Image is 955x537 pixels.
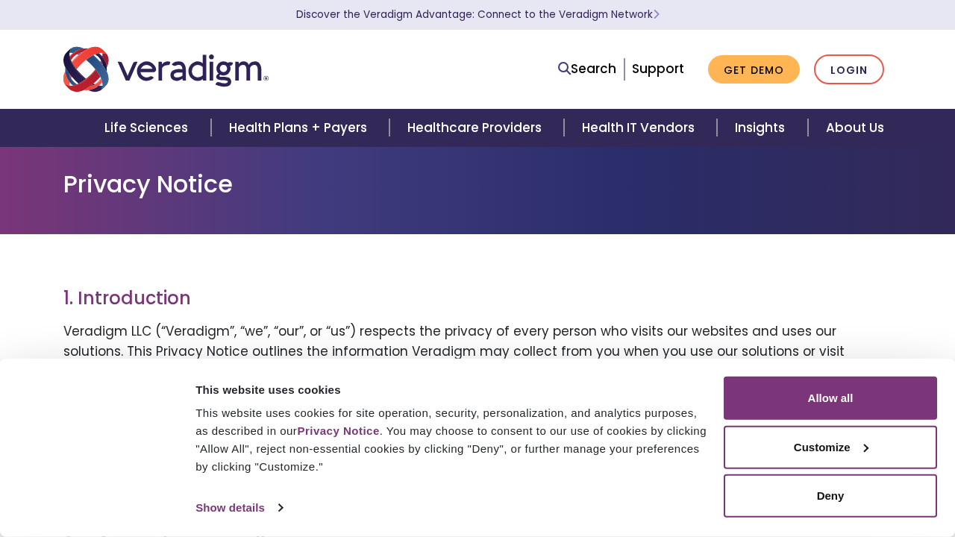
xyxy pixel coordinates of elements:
[195,380,707,398] div: This website uses cookies
[564,109,717,147] a: Health IT Vendors
[814,54,884,85] a: Login
[708,55,800,84] a: Get Demo
[63,170,892,198] h1: Privacy Notice
[558,59,616,79] a: Search
[724,377,937,420] button: Allow all
[211,109,389,147] a: Health Plans + Payers
[63,321,892,423] p: Veradigm LLC (“Veradigm”, “we”, “our”, or “us”) respects the privacy of every person who visits o...
[63,288,892,310] h3: 1. Introduction
[297,424,379,437] a: Privacy Notice
[808,109,902,147] a: About Us
[632,60,684,78] a: Support
[653,7,660,22] span: Learn More
[724,474,937,518] button: Deny
[87,109,210,147] a: Life Sciences
[195,404,707,476] div: This website uses cookies for site operation, security, personalization, and analytics purposes, ...
[195,497,282,519] a: Show details
[389,109,564,147] a: Healthcare Providers
[717,109,807,147] a: Insights
[296,7,660,22] a: Discover the Veradigm Advantage: Connect to the Veradigm NetworkLearn More
[63,45,269,94] img: Veradigm logo
[724,425,937,468] button: Customize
